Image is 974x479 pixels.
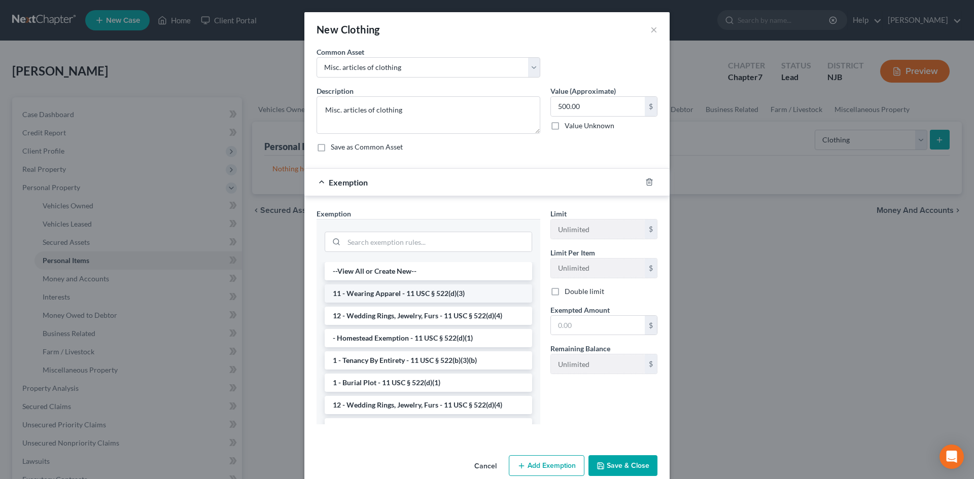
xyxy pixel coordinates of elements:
label: Value Unknown [565,121,614,131]
label: Double limit [565,286,604,297]
span: Limit [550,209,567,218]
label: Value (Approximate) [550,86,616,96]
input: -- [551,219,645,239]
input: 0.00 [551,97,645,116]
li: - Homestead Exemption - 11 USC § 522(d)(1) [325,329,532,347]
span: Description [317,87,354,95]
div: $ [645,219,657,239]
li: 12 - Wedding Rings, Jewelry, Furs - 11 USC § 522(d)(4) [325,396,532,414]
div: Open Intercom Messenger [940,445,964,469]
li: 1 - Burial Plot - 11 USC § 522(d)(1) [325,374,532,392]
span: Exemption [317,209,351,218]
button: Cancel [466,456,505,476]
div: New Clothing [317,22,380,36]
input: -- [551,354,645,374]
button: × [650,23,657,35]
li: 13 - Animals & Livestock - 11 USC § 522(d)(3) [325,418,532,436]
li: --View All or Create New-- [325,262,532,280]
div: $ [645,316,657,335]
label: Save as Common Asset [331,142,403,152]
button: Add Exemption [509,455,584,476]
label: Common Asset [317,47,364,57]
div: $ [645,354,657,374]
input: Search exemption rules... [344,232,532,251]
input: -- [551,259,645,278]
li: 12 - Wedding Rings, Jewelry, Furs - 11 USC § 522(d)(4) [325,307,532,325]
span: Exemption [329,177,368,187]
div: $ [645,259,657,278]
input: 0.00 [551,316,645,335]
span: Exempted Amount [550,306,610,314]
div: $ [645,97,657,116]
label: Limit Per Item [550,247,595,258]
li: 1 - Tenancy By Entirety - 11 USC § 522(b)(3)(b) [325,351,532,370]
li: 11 - Wearing Apparel - 11 USC § 522(d)(3) [325,284,532,303]
button: Save & Close [588,455,657,476]
label: Remaining Balance [550,343,610,354]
